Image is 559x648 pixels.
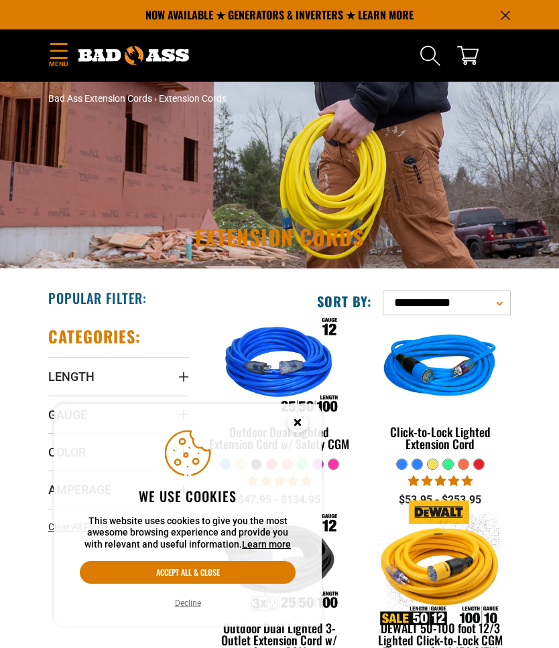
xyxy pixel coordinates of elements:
[159,93,227,104] span: Extension Cords
[48,289,147,307] h2: Popular Filter:
[48,521,109,532] span: Clear All Filters
[48,369,95,384] span: Length
[48,357,189,395] summary: Length
[48,407,87,422] span: Gauge
[369,501,511,628] img: DEWALT 50-100 foot 12/3 Lighted Click-to-Lock CGM Extension Cord 15A SJTW
[370,426,511,450] div: Click-to-Lock Lighted Extension Cord
[48,93,152,104] a: Bad Ass Extension Cords
[48,396,189,433] summary: Gauge
[54,404,322,627] aside: Cookie Consent
[317,293,372,310] label: Sort by:
[48,433,189,471] summary: Color
[208,305,351,432] img: Outdoor Dual Lighted Extension Cord w/ Safety CGM
[48,482,111,497] span: Amperage
[48,444,86,460] span: Color
[80,515,296,551] p: This website uses cookies to give you the most awesome browsing experience and provide you with r...
[408,475,473,487] span: 4.87 stars
[242,539,291,550] a: Learn more
[80,561,296,584] button: Accept all & close
[48,40,68,72] summary: Menu
[48,471,189,508] summary: Amperage
[209,326,350,458] a: Outdoor Dual Lighted Extension Cord w/ Safety CGM Outdoor Dual Lighted Extension Cord w/ Safety CGM
[171,596,205,610] button: Decline
[48,326,141,347] h2: Categories:
[370,326,511,458] a: blue Click-to-Lock Lighted Extension Cord
[420,45,441,66] summary: Search
[48,226,511,248] h1: Extension Cords
[48,520,115,534] a: Clear All Filters
[80,487,296,505] h2: We use cookies
[48,59,68,69] span: Menu
[48,92,511,106] nav: breadcrumbs
[369,305,511,432] img: blue
[78,46,189,65] img: Bad Ass Extension Cords
[370,492,511,508] div: $53.95 - $253.95
[154,93,157,104] span: ›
